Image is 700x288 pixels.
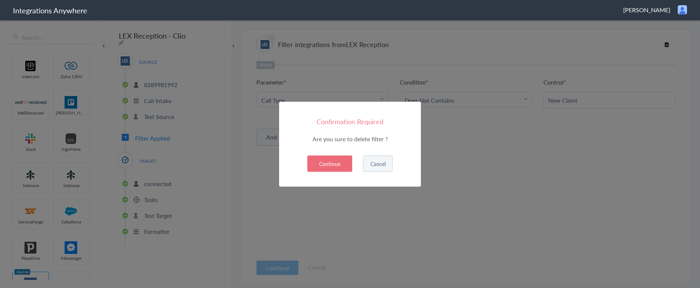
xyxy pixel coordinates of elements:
[363,155,393,172] button: Cancel
[623,6,670,14] span: [PERSON_NAME]
[678,5,687,14] img: user.png
[300,116,400,126] h4: Confirmation Required
[13,5,87,16] h1: Integrations Anywhere
[307,155,352,172] button: Continue
[300,134,400,143] p: Are you sure to delete filter ?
